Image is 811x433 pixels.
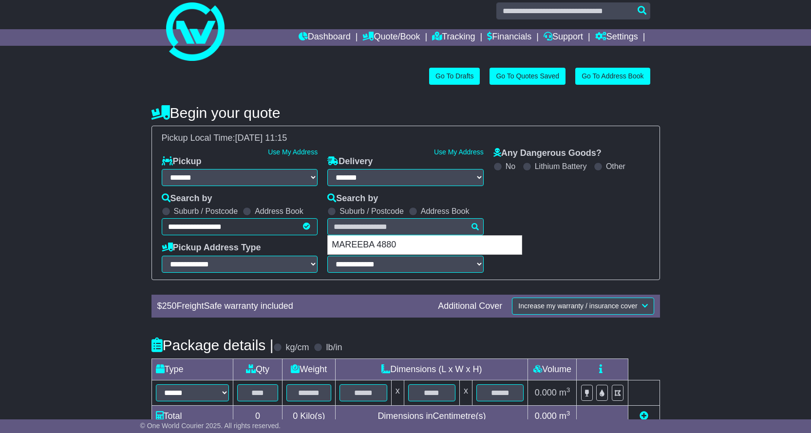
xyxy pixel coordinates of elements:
label: Pickup [162,156,202,167]
div: MAREEBA 4880 [328,236,522,254]
td: Dimensions (L x W x H) [336,358,528,380]
span: [DATE] 11:15 [235,133,287,143]
a: Go To Drafts [429,68,480,85]
span: © One World Courier 2025. All rights reserved. [140,422,281,430]
label: Search by [327,193,378,204]
td: Qty [233,358,283,380]
label: lb/in [326,342,342,353]
td: Kilo(s) [283,405,336,427]
a: Quote/Book [362,29,420,46]
label: kg/cm [285,342,309,353]
td: Dimensions in Centimetre(s) [336,405,528,427]
a: Support [544,29,583,46]
span: 0.000 [535,411,557,421]
label: Address Book [421,207,470,216]
td: 0 [233,405,283,427]
label: Address Book [255,207,303,216]
label: No [506,162,515,171]
h4: Package details | [151,337,274,353]
div: Additional Cover [433,301,507,312]
span: 250 [162,301,177,311]
a: Financials [487,29,531,46]
a: Settings [595,29,638,46]
sup: 3 [566,386,570,394]
a: Use My Address [434,148,484,156]
a: Go To Quotes Saved [490,68,566,85]
td: Type [151,358,233,380]
a: Tracking [432,29,475,46]
div: Pickup Local Time: [157,133,655,144]
sup: 3 [566,410,570,417]
label: Delivery [327,156,373,167]
td: x [391,380,404,405]
div: $ FreightSafe warranty included [152,301,434,312]
label: Lithium Battery [535,162,587,171]
span: m [559,388,570,397]
label: Other [606,162,625,171]
td: Total [151,405,233,427]
td: x [460,380,472,405]
label: Any Dangerous Goods? [493,148,602,159]
label: Search by [162,193,212,204]
span: 0 [293,411,298,421]
span: 0.000 [535,388,557,397]
td: Weight [283,358,336,380]
td: Volume [528,358,577,380]
span: Increase my warranty / insurance cover [518,302,637,310]
a: Go To Address Book [575,68,650,85]
span: m [559,411,570,421]
button: Increase my warranty / insurance cover [512,298,654,315]
a: Use My Address [268,148,318,156]
h4: Begin your quote [151,105,660,121]
label: Pickup Address Type [162,243,261,253]
a: Dashboard [299,29,351,46]
label: Suburb / Postcode [339,207,404,216]
a: Add new item [640,411,648,421]
label: Suburb / Postcode [174,207,238,216]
